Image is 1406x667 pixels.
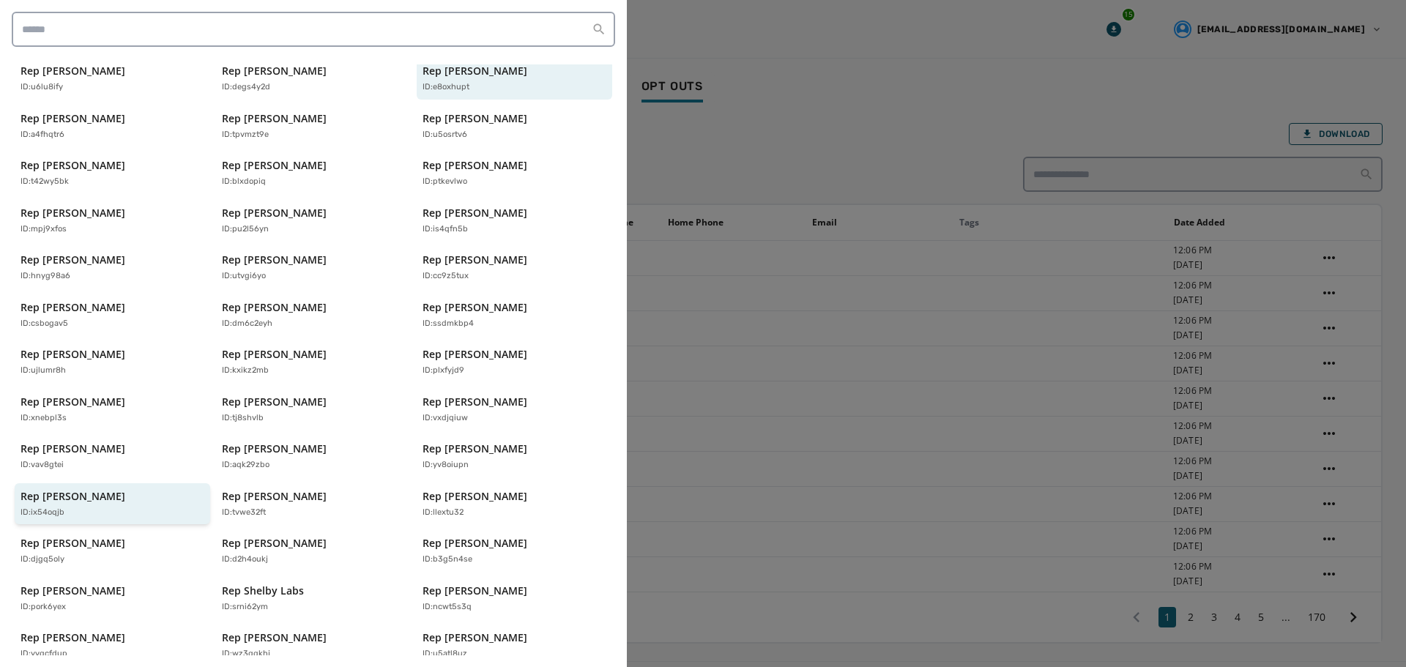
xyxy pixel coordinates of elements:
[21,554,64,566] p: ID: djgq5oly
[15,341,210,383] button: Rep [PERSON_NAME]ID:ujlumr8h
[21,648,67,660] p: ID: yvqcfdup
[216,625,412,666] button: Rep [PERSON_NAME]ID:wz3gqkhj
[15,247,210,288] button: Rep [PERSON_NAME]ID:hnyg98a6
[15,152,210,194] button: Rep [PERSON_NAME]ID:t42wy5bk
[21,223,67,236] p: ID: mpj9xfos
[216,341,412,383] button: Rep [PERSON_NAME]ID:kxikz2mb
[222,365,269,377] p: ID: kxikz2mb
[222,441,327,456] p: Rep [PERSON_NAME]
[222,300,327,315] p: Rep [PERSON_NAME]
[21,584,125,598] p: Rep [PERSON_NAME]
[222,648,270,660] p: ID: wz3gqkhj
[222,176,266,188] p: ID: blxdopiq
[222,584,304,598] p: Rep Shelby Labs
[423,507,464,519] p: ID: llextu32
[15,625,210,666] button: Rep [PERSON_NAME]ID:yvqcfdup
[21,81,63,94] p: ID: u6lu8ify
[222,507,266,519] p: ID: tvwe32ft
[222,536,327,551] p: Rep [PERSON_NAME]
[216,247,412,288] button: Rep [PERSON_NAME]ID:utvgi6yo
[423,129,467,141] p: ID: u5osrtv6
[423,81,469,94] p: ID: e8oxhupt
[15,105,210,147] button: Rep [PERSON_NAME]ID:a4fhqtr6
[15,436,210,477] button: Rep [PERSON_NAME]ID:vav8gtei
[222,395,327,409] p: Rep [PERSON_NAME]
[21,206,125,220] p: Rep [PERSON_NAME]
[21,395,125,409] p: Rep [PERSON_NAME]
[417,389,612,431] button: Rep [PERSON_NAME]ID:vxdjqiuw
[423,459,469,472] p: ID: yv8oiupn
[417,530,612,572] button: Rep [PERSON_NAME]ID:b3g5n4se
[423,648,467,660] p: ID: u5atl8uz
[423,64,527,78] p: Rep [PERSON_NAME]
[21,270,70,283] p: ID: hnyg98a6
[222,206,327,220] p: Rep [PERSON_NAME]
[423,412,468,425] p: ID: vxdjqiuw
[423,253,527,267] p: Rep [PERSON_NAME]
[15,389,210,431] button: Rep [PERSON_NAME]ID:xnebpl3s
[216,58,412,100] button: Rep [PERSON_NAME]ID:degs4y2d
[423,554,472,566] p: ID: b3g5n4se
[216,578,412,619] button: Rep Shelby LabsID:srni62ym
[21,64,125,78] p: Rep [PERSON_NAME]
[216,200,412,242] button: Rep [PERSON_NAME]ID:pu2l56yn
[222,347,327,362] p: Rep [PERSON_NAME]
[222,554,268,566] p: ID: d2h4oukj
[216,483,412,525] button: Rep [PERSON_NAME]ID:tvwe32ft
[423,630,527,645] p: Rep [PERSON_NAME]
[222,489,327,504] p: Rep [PERSON_NAME]
[15,294,210,336] button: Rep [PERSON_NAME]ID:csbogav5
[423,584,527,598] p: Rep [PERSON_NAME]
[423,270,469,283] p: ID: cc9z5tux
[417,341,612,383] button: Rep [PERSON_NAME]ID:plxfyjd9
[222,253,327,267] p: Rep [PERSON_NAME]
[423,347,527,362] p: Rep [PERSON_NAME]
[423,206,527,220] p: Rep [PERSON_NAME]
[21,507,64,519] p: ID: ix54oqjb
[21,129,64,141] p: ID: a4fhqtr6
[222,64,327,78] p: Rep [PERSON_NAME]
[216,105,412,147] button: Rep [PERSON_NAME]ID:tpvmzt9e
[423,489,527,504] p: Rep [PERSON_NAME]
[222,270,266,283] p: ID: utvgi6yo
[21,300,125,315] p: Rep [PERSON_NAME]
[423,158,527,173] p: Rep [PERSON_NAME]
[417,625,612,666] button: Rep [PERSON_NAME]ID:u5atl8uz
[423,365,464,377] p: ID: plxfyjd9
[15,200,210,242] button: Rep [PERSON_NAME]ID:mpj9xfos
[21,365,66,377] p: ID: ujlumr8h
[417,294,612,336] button: Rep [PERSON_NAME]ID:ssdmkbp4
[222,412,264,425] p: ID: tj8shvlb
[21,441,125,456] p: Rep [PERSON_NAME]
[222,601,268,614] p: ID: srni62ym
[423,441,527,456] p: Rep [PERSON_NAME]
[21,176,69,188] p: ID: t42wy5bk
[21,536,125,551] p: Rep [PERSON_NAME]
[423,223,468,236] p: ID: is4qfn5b
[222,223,269,236] p: ID: pu2l56yn
[417,578,612,619] button: Rep [PERSON_NAME]ID:ncwt5s3q
[222,630,327,645] p: Rep [PERSON_NAME]
[15,58,210,100] button: Rep [PERSON_NAME]ID:u6lu8ify
[21,412,67,425] p: ID: xnebpl3s
[423,536,527,551] p: Rep [PERSON_NAME]
[21,158,125,173] p: Rep [PERSON_NAME]
[423,111,527,126] p: Rep [PERSON_NAME]
[423,395,527,409] p: Rep [PERSON_NAME]
[216,436,412,477] button: Rep [PERSON_NAME]ID:aqk29zbo
[417,58,612,100] button: Rep [PERSON_NAME]ID:e8oxhupt
[417,152,612,194] button: Rep [PERSON_NAME]ID:ptkevlwo
[417,436,612,477] button: Rep [PERSON_NAME]ID:yv8oiupn
[417,105,612,147] button: Rep [PERSON_NAME]ID:u5osrtv6
[21,347,125,362] p: Rep [PERSON_NAME]
[15,483,210,525] button: Rep [PERSON_NAME]ID:ix54oqjb
[417,483,612,525] button: Rep [PERSON_NAME]ID:llextu32
[21,253,125,267] p: Rep [PERSON_NAME]
[15,578,210,619] button: Rep [PERSON_NAME]ID:pork6yex
[21,489,125,504] p: Rep [PERSON_NAME]
[21,630,125,645] p: Rep [PERSON_NAME]
[222,129,269,141] p: ID: tpvmzt9e
[216,152,412,194] button: Rep [PERSON_NAME]ID:blxdopiq
[21,318,68,330] p: ID: csbogav5
[222,111,327,126] p: Rep [PERSON_NAME]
